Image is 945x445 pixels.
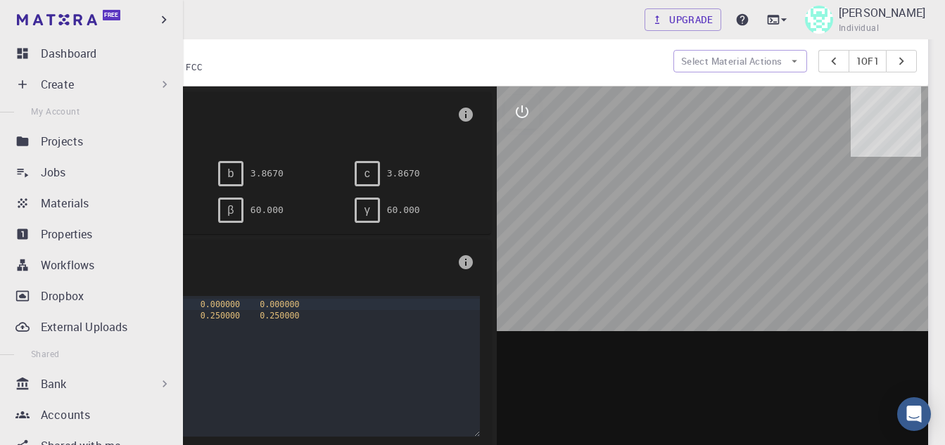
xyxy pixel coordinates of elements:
p: Accounts [41,406,90,423]
span: 0.250000 [260,311,299,321]
span: Basis [82,251,452,273]
a: Projects [11,127,177,155]
div: Bank [11,370,177,398]
p: Jobs [41,164,66,181]
span: β [227,204,234,217]
button: Select Material Actions [673,50,807,72]
a: Upgrade [645,8,721,31]
button: 1of1 [849,50,887,72]
span: FCC [82,126,452,138]
p: Projects [41,133,83,150]
p: External Uploads [41,318,127,335]
span: b [227,167,234,180]
p: Materials [41,195,89,212]
p: Bank [41,375,67,392]
a: Accounts [11,401,177,429]
img: logo [17,14,97,25]
button: info [452,248,480,276]
span: c [364,167,370,180]
div: Create [11,70,177,98]
a: Jobs [11,158,177,186]
pre: 60.000 [250,198,284,222]
span: Shared [31,348,59,359]
a: External Uploads [11,313,177,341]
a: Dropbox [11,282,177,310]
div: Open Intercom Messenger [897,397,931,431]
p: Dashboard [41,45,96,62]
span: Individual [839,21,879,35]
pre: 3.8670 [250,161,284,186]
a: Dashboard [11,39,177,67]
p: [PERSON_NAME] [839,4,925,21]
button: info [452,101,480,129]
p: Workflows [41,257,94,273]
p: Silicon FCC [112,48,662,60]
p: Create [41,76,74,93]
a: Properties [11,220,177,248]
span: Lattice [82,103,452,126]
div: pager [818,50,918,72]
span: 0.000000 [260,299,299,309]
pre: 60.000 [387,198,420,222]
span: FCC [186,61,208,72]
a: Workflows [11,251,177,279]
span: Support [28,10,79,22]
pre: 3.8670 [387,161,420,186]
span: My Account [31,105,80,117]
img: Muneeba Qureshi [805,6,833,34]
a: Materials [11,189,177,217]
span: γ [364,204,370,217]
p: Dropbox [41,288,84,304]
span: 0.000000 [201,299,240,309]
p: Properties [41,226,93,243]
span: 0.250000 [201,311,240,321]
